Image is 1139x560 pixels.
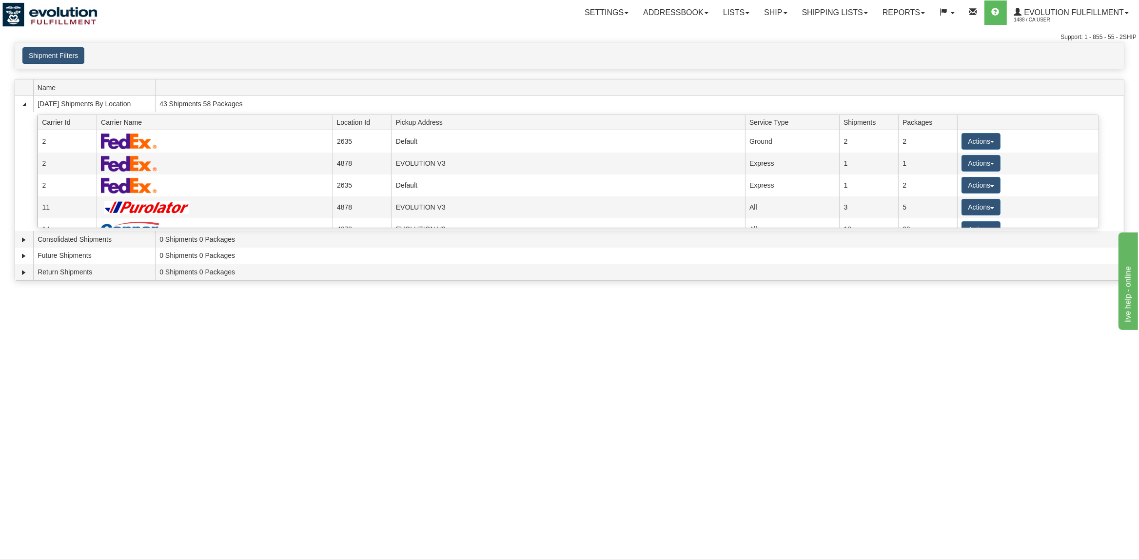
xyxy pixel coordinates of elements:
[962,155,1001,172] button: Actions
[101,155,157,172] img: FedEx Express®
[19,251,29,261] a: Expand
[898,196,957,218] td: 5
[101,133,157,149] img: FedEx Express®
[1022,8,1124,17] span: Evolution Fulfillment
[962,177,1001,193] button: Actions
[839,174,898,196] td: 1
[745,153,839,174] td: Express
[155,264,1124,280] td: 0 Shipments 0 Packages
[636,0,716,25] a: Addressbook
[333,174,392,196] td: 2635
[101,177,157,193] img: FedEx Express®
[19,268,29,277] a: Expand
[898,153,957,174] td: 1
[898,174,957,196] td: 2
[19,99,29,109] a: Collapse
[22,47,84,64] button: Shipment Filters
[333,153,392,174] td: 4878
[2,33,1137,41] div: Support: 1 - 855 - 55 - 2SHIP
[745,218,839,240] td: All
[38,153,97,174] td: 2
[1007,0,1136,25] a: Evolution Fulfillment 1488 / CA User
[19,235,29,245] a: Expand
[33,248,155,264] td: Future Shipments
[1117,230,1138,329] iframe: chat widget
[962,199,1001,215] button: Actions
[101,115,333,130] span: Carrier Name
[962,221,1001,238] button: Actions
[33,231,155,248] td: Consolidated Shipments
[38,130,97,152] td: 2
[391,153,745,174] td: EVOLUTION V3
[839,218,898,240] td: 18
[391,196,745,218] td: EVOLUTION V3
[333,218,392,240] td: 4878
[898,130,957,152] td: 2
[38,196,97,218] td: 11
[155,231,1124,248] td: 0 Shipments 0 Packages
[839,153,898,174] td: 1
[33,264,155,280] td: Return Shipments
[577,0,636,25] a: Settings
[391,130,745,152] td: Default
[42,115,97,130] span: Carrier Id
[395,115,745,130] span: Pickup Address
[875,0,932,25] a: Reports
[839,130,898,152] td: 2
[333,196,392,218] td: 4878
[745,130,839,152] td: Ground
[38,174,97,196] td: 2
[2,2,98,27] img: logo1488.jpg
[795,0,875,25] a: Shipping lists
[333,130,392,152] td: 2635
[757,0,794,25] a: Ship
[903,115,957,130] span: Packages
[716,0,757,25] a: Lists
[844,115,898,130] span: Shipments
[337,115,392,130] span: Location Id
[391,218,745,240] td: EVOLUTION V3
[7,6,90,18] div: live help - online
[101,222,159,237] img: Canpar
[745,196,839,218] td: All
[155,248,1124,264] td: 0 Shipments 0 Packages
[391,174,745,196] td: Default
[38,80,155,95] span: Name
[38,218,97,240] td: 14
[898,218,957,240] td: 30
[1014,15,1087,25] span: 1488 / CA User
[839,196,898,218] td: 3
[962,133,1001,150] button: Actions
[749,115,840,130] span: Service Type
[33,96,155,112] td: [DATE] Shipments By Location
[101,201,193,214] img: Purolator
[745,174,839,196] td: Express
[155,96,1124,112] td: 43 Shipments 58 Packages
